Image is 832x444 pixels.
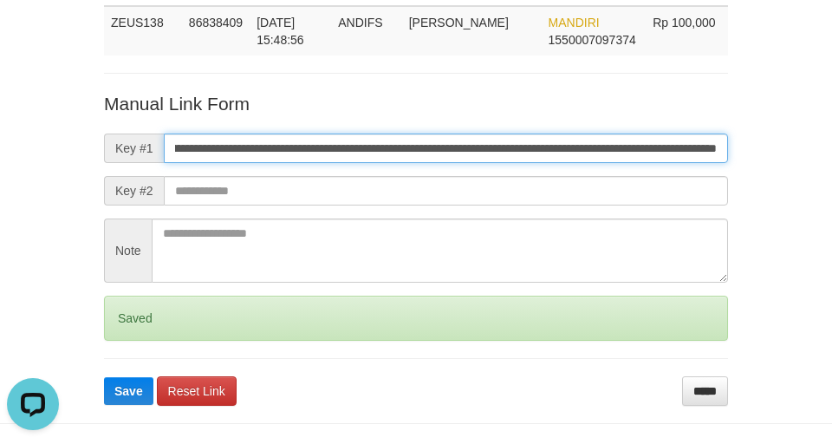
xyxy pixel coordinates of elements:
td: 86838409 [182,6,250,55]
span: MANDIRI [549,16,600,29]
span: [PERSON_NAME] [409,16,509,29]
button: Save [104,377,153,405]
a: Reset Link [157,376,237,406]
span: Reset Link [168,384,225,398]
td: ZEUS138 [104,6,182,55]
span: Note [104,219,152,283]
p: Manual Link Form [104,91,728,116]
div: Saved [104,296,728,341]
span: Key #2 [104,176,164,206]
span: Copy 1550007097374 to clipboard [549,33,636,47]
span: ANDIFS [338,16,382,29]
span: [DATE] 15:48:56 [257,16,304,47]
button: Open LiveChat chat widget [7,7,59,59]
span: Key #1 [104,134,164,163]
span: Rp 100,000 [653,16,715,29]
span: Save [114,384,143,398]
